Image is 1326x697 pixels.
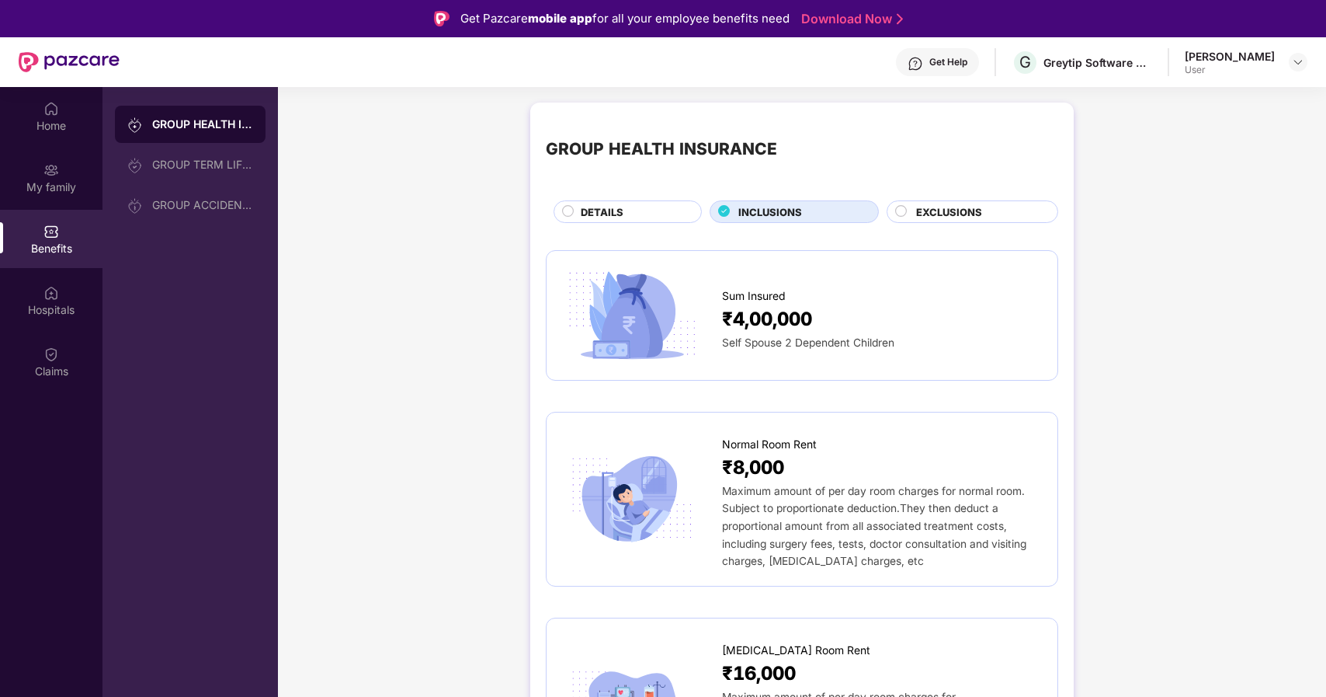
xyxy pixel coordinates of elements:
span: ₹4,00,000 [722,305,812,334]
span: INCLUSIONS [738,204,802,220]
div: GROUP ACCIDENTAL INSURANCE [152,199,253,211]
div: Get Pazcare for all your employee benefits need [460,9,790,28]
span: Normal Room Rent [722,436,817,453]
img: svg+xml;base64,PHN2ZyB3aWR0aD0iMjAiIGhlaWdodD0iMjAiIHZpZXdCb3g9IjAgMCAyMCAyMCIgZmlsbD0ibm9uZSIgeG... [127,198,143,214]
img: svg+xml;base64,PHN2ZyBpZD0iRHJvcGRvd24tMzJ4MzIiIHhtbG5zPSJodHRwOi8vd3d3LnczLm9yZy8yMDAwL3N2ZyIgd2... [1292,56,1304,68]
img: svg+xml;base64,PHN2ZyB3aWR0aD0iMjAiIGhlaWdodD0iMjAiIHZpZXdCb3g9IjAgMCAyMCAyMCIgZmlsbD0ibm9uZSIgeG... [43,162,59,178]
div: User [1185,64,1275,76]
span: EXCLUSIONS [916,204,982,220]
img: Logo [434,11,450,26]
img: icon [562,451,702,549]
img: svg+xml;base64,PHN2ZyBpZD0iQ2xhaW0iIHhtbG5zPSJodHRwOi8vd3d3LnczLm9yZy8yMDAwL3N2ZyIgd2lkdGg9IjIwIi... [43,347,59,362]
img: svg+xml;base64,PHN2ZyB3aWR0aD0iMjAiIGhlaWdodD0iMjAiIHZpZXdCb3g9IjAgMCAyMCAyMCIgZmlsbD0ibm9uZSIgeG... [127,117,143,133]
img: New Pazcare Logo [19,52,120,72]
div: Get Help [929,56,967,68]
span: DETAILS [581,204,623,220]
div: GROUP HEALTH INSURANCE [546,137,777,162]
img: Stroke [897,11,903,27]
img: svg+xml;base64,PHN2ZyBpZD0iSG9tZSIgeG1sbnM9Imh0dHA6Ly93d3cudzMub3JnLzIwMDAvc3ZnIiB3aWR0aD0iMjAiIG... [43,101,59,117]
a: Download Now [801,11,898,27]
img: svg+xml;base64,PHN2ZyBpZD0iSG9zcGl0YWxzIiB4bWxucz0iaHR0cDovL3d3dy53My5vcmcvMjAwMC9zdmciIHdpZHRoPS... [43,285,59,301]
img: svg+xml;base64,PHN2ZyBpZD0iQmVuZWZpdHMiIHhtbG5zPSJodHRwOi8vd3d3LnczLm9yZy8yMDAwL3N2ZyIgd2lkdGg9Ij... [43,224,59,239]
div: Greytip Software Private Limited [1043,55,1152,70]
span: ₹8,000 [722,453,784,483]
span: ₹16,000 [722,659,796,688]
span: G [1019,53,1031,71]
span: Maximum amount of per day room charges for normal room. Subject to proportionate deduction.They t... [722,485,1026,568]
img: svg+xml;base64,PHN2ZyB3aWR0aD0iMjAiIGhlaWdodD0iMjAiIHZpZXdCb3g9IjAgMCAyMCAyMCIgZmlsbD0ibm9uZSIgeG... [127,158,143,173]
img: icon [562,267,702,364]
img: svg+xml;base64,PHN2ZyBpZD0iSGVscC0zMngzMiIgeG1sbnM9Imh0dHA6Ly93d3cudzMub3JnLzIwMDAvc3ZnIiB3aWR0aD... [908,56,923,71]
div: GROUP HEALTH INSURANCE [152,117,253,132]
div: [PERSON_NAME] [1185,49,1275,64]
span: [MEDICAL_DATA] Room Rent [722,642,870,659]
div: GROUP TERM LIFE INSURANCE [152,159,253,171]
span: Self Spouse 2 Dependent Children [722,336,894,349]
strong: mobile app [528,11,592,26]
span: Sum Insured [722,288,786,305]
